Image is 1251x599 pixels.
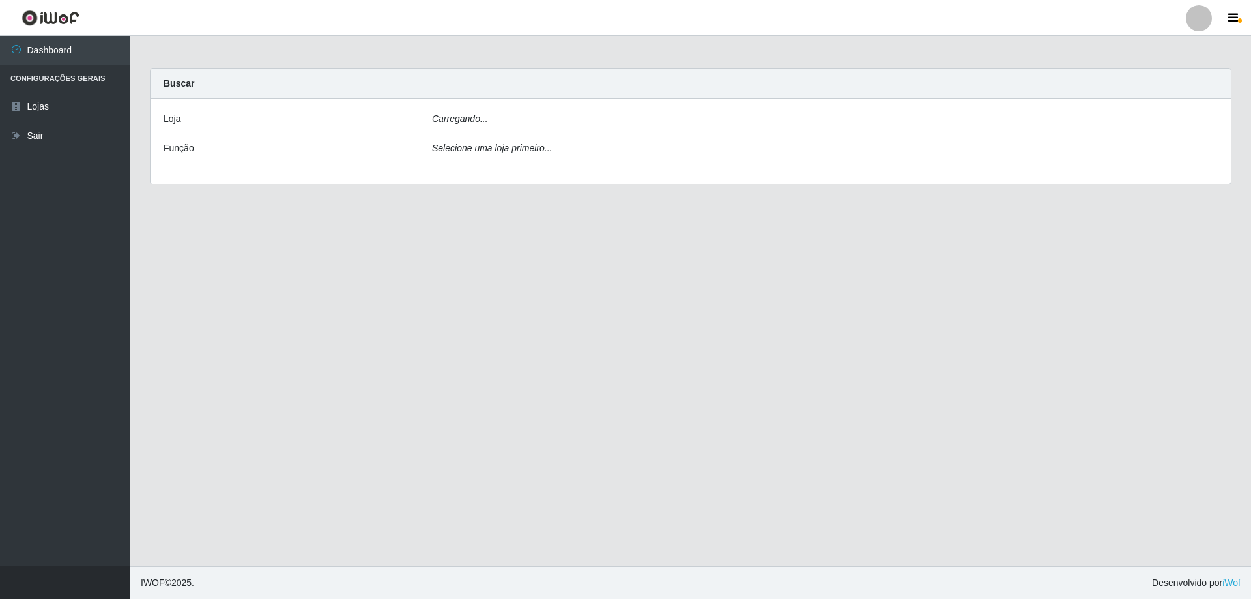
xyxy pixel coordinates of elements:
label: Loja [164,112,180,126]
span: © 2025 . [141,576,194,590]
i: Selecione uma loja primeiro... [432,143,552,153]
img: CoreUI Logo [22,10,79,26]
strong: Buscar [164,78,194,89]
i: Carregando... [432,113,488,124]
label: Função [164,141,194,155]
span: IWOF [141,577,165,588]
a: iWof [1222,577,1241,588]
span: Desenvolvido por [1152,576,1241,590]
